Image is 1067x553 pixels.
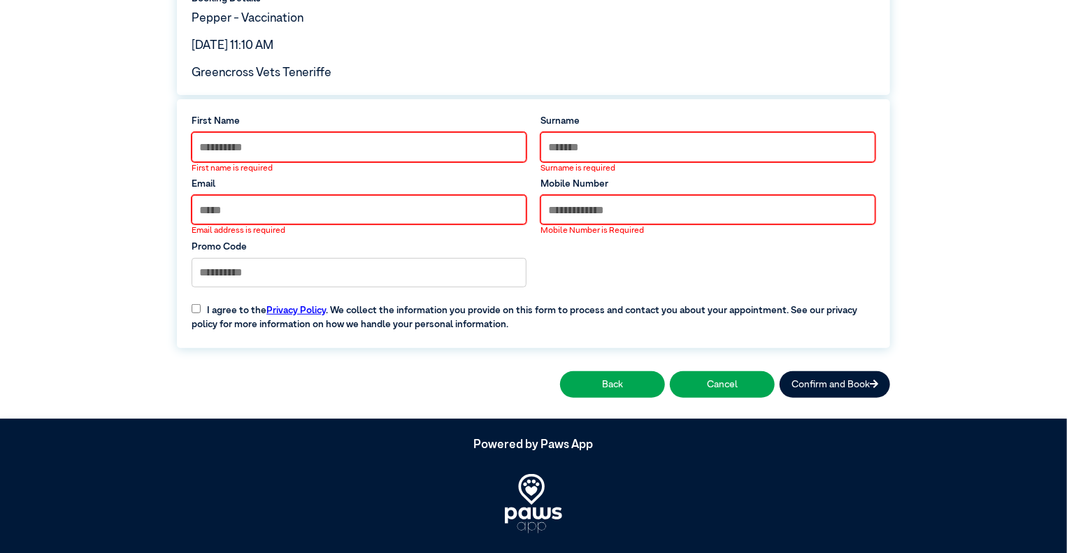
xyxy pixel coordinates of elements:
span: Greencross Vets Teneriffe [192,67,331,79]
button: Confirm and Book [780,371,890,397]
span: Pepper - Vaccination [192,13,303,24]
div: Email address is required [192,224,527,237]
a: Privacy Policy [266,306,326,315]
label: I agree to the . We collect the information you provide on this form to process and contact you a... [185,294,882,331]
label: First Name [192,114,527,128]
button: Back [560,371,665,397]
label: Email [192,177,527,191]
div: First name is required [192,162,527,175]
img: PawsApp [505,474,562,533]
h5: Powered by Paws App [177,438,890,452]
div: Mobile Number is Required [540,224,875,237]
label: Mobile Number [540,177,875,191]
input: I agree to thePrivacy Policy. We collect the information you provide on this form to process and ... [192,304,201,313]
div: Surname is required [540,162,875,175]
label: Surname [540,114,875,128]
span: [DATE] 11:10 AM [192,40,273,52]
button: Cancel [670,371,775,397]
label: Promo Code [192,240,527,254]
